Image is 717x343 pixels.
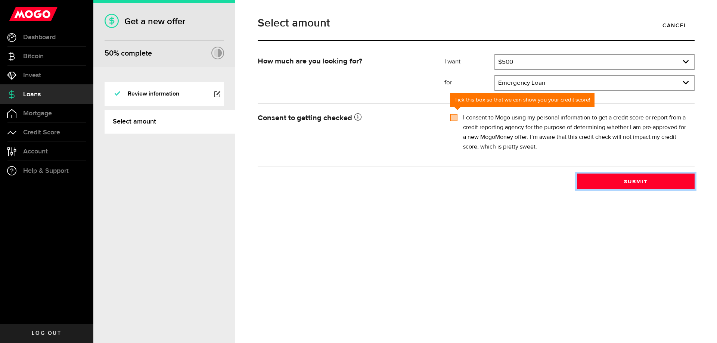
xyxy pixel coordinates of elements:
label: I consent to Mogo using my personal information to get a credit score or report from a credit rep... [463,113,689,152]
span: 50 [105,49,114,58]
a: Review information [105,82,224,106]
span: Invest [23,72,41,79]
strong: Consent to getting checked [258,114,361,122]
a: expand select [495,76,694,90]
div: % complete [105,47,152,60]
span: Dashboard [23,34,56,41]
input: I consent to Mogo using my personal information to get a credit score or report from a credit rep... [450,113,457,121]
span: Account [23,148,48,155]
a: expand select [495,55,694,69]
span: Loans [23,91,41,98]
span: Credit Score [23,129,60,136]
label: I want [444,57,494,66]
button: Open LiveChat chat widget [6,3,28,25]
h1: Get a new offer [105,16,224,27]
label: for [444,78,494,87]
span: Log out [32,331,61,336]
strong: How much are you looking for? [258,57,362,65]
span: Mortgage [23,110,52,117]
h1: Select amount [258,18,695,29]
span: Bitcoin [23,53,44,60]
div: Tick this box so that we can show you your credit score! [450,93,595,107]
a: Select amount [105,110,235,134]
a: Cancel [655,18,695,33]
button: Submit [577,174,695,189]
span: Help & Support [23,168,69,174]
